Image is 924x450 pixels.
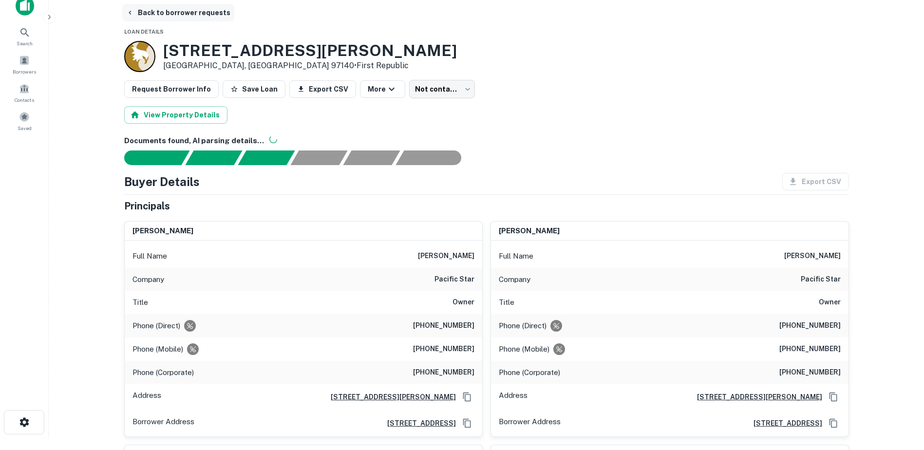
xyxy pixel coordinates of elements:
[184,320,196,332] div: Requests to not be contacted at this number
[801,274,841,285] h6: pacific star
[550,320,562,332] div: Requests to not be contacted at this number
[132,274,164,285] p: Company
[379,418,456,429] a: [STREET_ADDRESS]
[460,416,474,431] button: Copy Address
[17,39,33,47] span: Search
[323,392,456,402] a: [STREET_ADDRESS][PERSON_NAME]
[499,320,547,332] p: Phone (Direct)
[132,250,167,262] p: Full Name
[132,416,194,431] p: Borrower Address
[132,225,193,237] h6: [PERSON_NAME]
[124,29,164,35] span: Loan Details
[779,343,841,355] h6: [PHONE_NUMBER]
[409,80,475,98] div: Not contacted
[15,96,34,104] span: Contacts
[499,225,560,237] h6: [PERSON_NAME]
[499,416,561,431] p: Borrower Address
[163,41,457,60] h3: [STREET_ADDRESS][PERSON_NAME]
[413,343,474,355] h6: [PHONE_NUMBER]
[122,4,234,21] button: Back to borrower requests
[689,392,822,402] a: [STREET_ADDRESS][PERSON_NAME]
[819,297,841,308] h6: Owner
[499,390,528,404] p: Address
[185,150,242,165] div: Your request is received and processing...
[746,418,822,429] a: [STREET_ADDRESS]
[132,343,183,355] p: Phone (Mobile)
[499,274,530,285] p: Company
[18,124,32,132] span: Saved
[3,23,46,49] a: Search
[875,372,924,419] iframe: Chat Widget
[113,150,186,165] div: Sending borrower request to AI...
[826,390,841,404] button: Copy Address
[826,416,841,431] button: Copy Address
[238,150,295,165] div: Documents found, AI parsing details...
[499,367,560,378] p: Phone (Corporate)
[3,79,46,106] a: Contacts
[132,390,161,404] p: Address
[187,343,199,355] div: Requests to not be contacted at this number
[360,80,405,98] button: More
[413,320,474,332] h6: [PHONE_NUMBER]
[132,367,194,378] p: Phone (Corporate)
[499,343,549,355] p: Phone (Mobile)
[124,199,170,213] h5: Principals
[163,60,457,72] p: [GEOGRAPHIC_DATA], [GEOGRAPHIC_DATA] 97140 •
[289,80,356,98] button: Export CSV
[453,297,474,308] h6: Owner
[418,250,474,262] h6: [PERSON_NAME]
[396,150,473,165] div: AI fulfillment process complete.
[460,390,474,404] button: Copy Address
[290,150,347,165] div: Principals found, AI now looking for contact information...
[124,135,849,147] h6: Documents found, AI parsing details...
[3,108,46,134] a: Saved
[223,80,285,98] button: Save Loan
[779,320,841,332] h6: [PHONE_NUMBER]
[343,150,400,165] div: Principals found, still searching for contact information. This may take time...
[357,61,409,70] a: First Republic
[499,297,514,308] p: Title
[13,68,36,75] span: Borrowers
[124,106,227,124] button: View Property Details
[3,51,46,77] a: Borrowers
[124,80,219,98] button: Request Borrower Info
[413,367,474,378] h6: [PHONE_NUMBER]
[779,367,841,378] h6: [PHONE_NUMBER]
[132,297,148,308] p: Title
[499,250,533,262] p: Full Name
[784,250,841,262] h6: [PERSON_NAME]
[553,343,565,355] div: Requests to not be contacted at this number
[132,320,180,332] p: Phone (Direct)
[434,274,474,285] h6: pacific star
[124,173,200,190] h4: Buyer Details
